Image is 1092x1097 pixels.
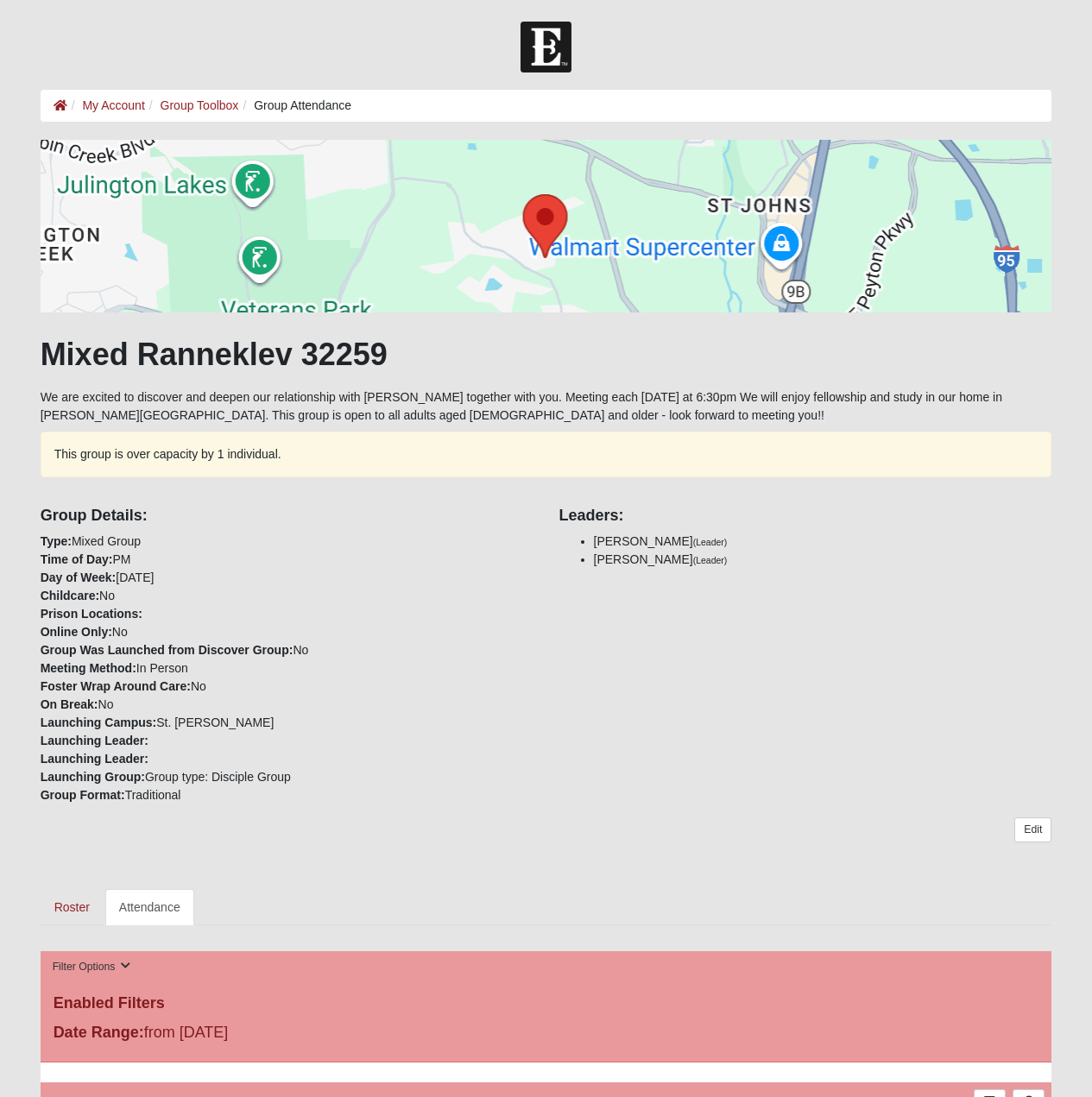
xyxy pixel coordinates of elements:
[41,432,1052,477] div: This group is over capacity by 1 individual.
[105,889,194,925] a: Attendance
[41,752,148,766] strong: Launching Leader:
[41,571,117,584] strong: Day of Week:
[41,661,136,675] strong: Meeting Method:
[41,679,191,693] strong: Foster Wrap Around Care:
[594,551,1052,569] li: [PERSON_NAME]
[41,734,148,747] strong: Launching Leader:
[521,22,571,73] img: Church of Eleven22 Logo
[41,507,533,526] h4: Group Details:
[41,1021,378,1049] div: from [DATE]
[82,98,144,112] a: My Account
[41,643,294,657] strong: Group Was Launched from Discover Group:
[594,533,1052,551] li: [PERSON_NAME]
[41,788,125,802] strong: Group Format:
[41,697,98,711] strong: On Break:
[559,507,1052,526] h4: Leaders:
[41,336,1052,373] h1: Mixed Ranneklev 32259
[41,534,72,548] strong: Type:
[54,994,1039,1013] h4: Enabled Filters
[1014,817,1051,842] a: Edit
[161,98,239,112] a: Group Toolbox
[693,537,728,547] small: (Leader)
[41,716,157,729] strong: Launching Campus:
[41,607,142,621] strong: Prison Locations:
[238,97,351,115] li: Group Attendance
[41,552,113,566] strong: Time of Day:
[28,495,546,804] div: Mixed Group PM [DATE] No No No In Person No No St. [PERSON_NAME] Group type: Disciple Group Tradi...
[41,589,99,602] strong: Childcare:
[41,770,145,784] strong: Launching Group:
[41,140,1052,925] div: We are excited to discover and deepen our relationship with [PERSON_NAME] together with you. Meet...
[41,625,112,639] strong: Online Only:
[54,1021,144,1044] label: Date Range:
[47,958,136,976] button: Filter Options
[693,555,728,565] small: (Leader)
[41,889,104,925] a: Roster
